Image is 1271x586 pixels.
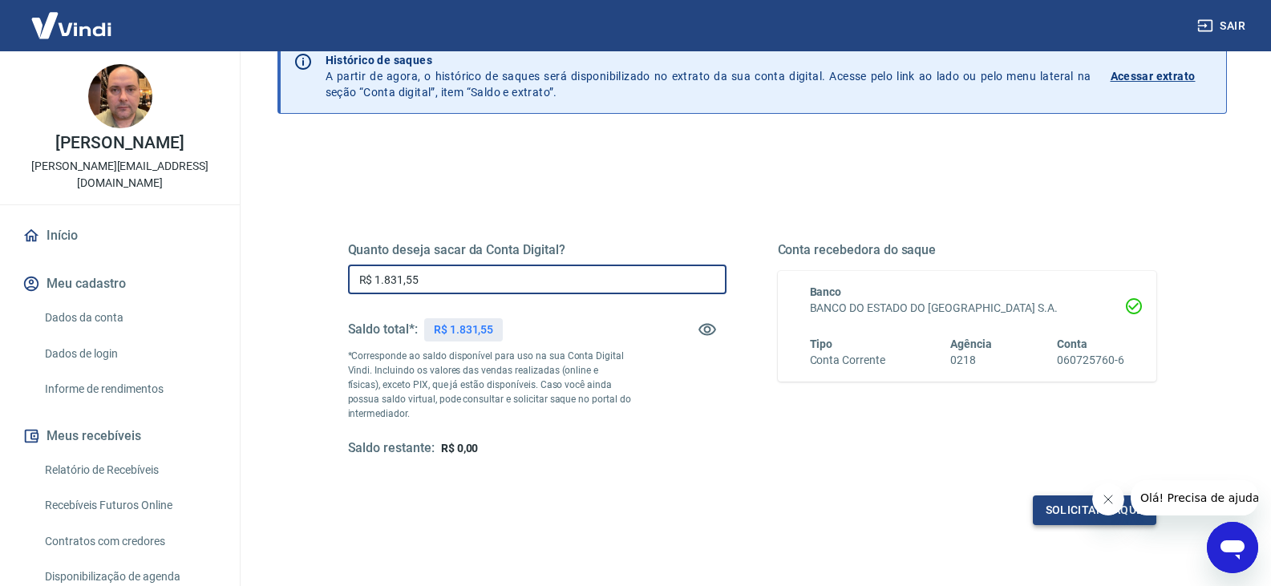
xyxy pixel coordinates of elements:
[1207,522,1258,573] iframe: Botão para abrir a janela de mensagens
[434,321,493,338] p: R$ 1.831,55
[38,489,221,522] a: Recebíveis Futuros Online
[441,442,479,455] span: R$ 0,00
[810,352,885,369] h6: Conta Corrente
[19,418,221,454] button: Meus recebíveis
[13,158,227,192] p: [PERSON_NAME][EMAIL_ADDRESS][DOMAIN_NAME]
[1111,68,1196,84] p: Acessar extrato
[19,218,221,253] a: Início
[38,337,221,370] a: Dados de login
[1092,483,1124,515] iframe: Fechar mensagem
[10,11,135,24] span: Olá! Precisa de ajuda?
[19,266,221,301] button: Meu cadastro
[1057,337,1087,350] span: Conta
[38,525,221,558] a: Contratos com credores
[348,321,418,337] h5: Saldo total*:
[38,301,221,334] a: Dados da conta
[326,52,1091,100] p: A partir de agora, o histórico de saques será disponibilizado no extrato da sua conta digital. Ac...
[810,285,842,298] span: Banco
[1057,352,1123,369] h6: 060725760-6
[326,52,1091,68] p: Histórico de saques
[348,242,727,258] h5: Quanto deseja sacar da Conta Digital?
[348,440,435,457] h5: Saldo restante:
[950,337,992,350] span: Agência
[348,349,632,421] p: *Corresponde ao saldo disponível para uso na sua Conta Digital Vindi. Incluindo os valores das ve...
[38,373,221,406] a: Informe de rendimentos
[1033,495,1156,525] button: Solicitar saque
[1131,480,1258,515] iframe: Mensagem da empresa
[1111,52,1213,100] a: Acessar extrato
[810,337,833,350] span: Tipo
[38,454,221,487] a: Relatório de Recebíveis
[88,64,152,128] img: 037a5401-2d36-4bb8-b5dc-8e6cbc16c1e2.jpeg
[778,242,1156,258] h5: Conta recebedora do saque
[1194,11,1252,41] button: Sair
[950,352,992,369] h6: 0218
[55,135,184,152] p: [PERSON_NAME]
[810,300,1124,317] h6: BANCO DO ESTADO DO [GEOGRAPHIC_DATA] S.A.
[19,1,123,50] img: Vindi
